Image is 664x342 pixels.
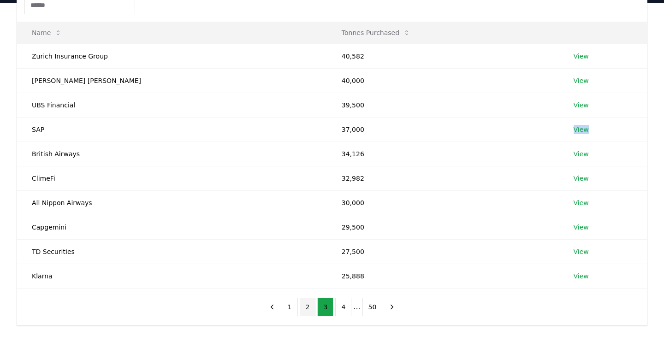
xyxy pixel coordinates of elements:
[353,301,360,313] li: ...
[17,68,327,93] td: [PERSON_NAME] [PERSON_NAME]
[327,142,559,166] td: 34,126
[574,271,589,281] a: View
[17,215,327,239] td: Capgemini
[574,52,589,61] a: View
[574,247,589,256] a: View
[362,298,383,316] button: 50
[300,298,316,316] button: 2
[17,239,327,264] td: TD Securities
[317,298,333,316] button: 3
[24,24,69,42] button: Name
[17,117,327,142] td: SAP
[574,223,589,232] a: View
[574,100,589,110] a: View
[327,93,559,117] td: 39,500
[334,24,418,42] button: Tonnes Purchased
[264,298,280,316] button: previous page
[327,239,559,264] td: 27,500
[327,166,559,190] td: 32,982
[384,298,400,316] button: next page
[327,264,559,288] td: 25,888
[574,125,589,134] a: View
[327,190,559,215] td: 30,000
[335,298,351,316] button: 4
[17,190,327,215] td: All Nippon Airways
[17,166,327,190] td: ClimeFi
[327,117,559,142] td: 37,000
[327,215,559,239] td: 29,500
[17,264,327,288] td: Klarna
[574,174,589,183] a: View
[17,93,327,117] td: UBS Financial
[574,149,589,159] a: View
[17,44,327,68] td: Zurich Insurance Group
[574,198,589,207] a: View
[327,44,559,68] td: 40,582
[574,76,589,85] a: View
[327,68,559,93] td: 40,000
[17,142,327,166] td: British Airways
[282,298,298,316] button: 1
